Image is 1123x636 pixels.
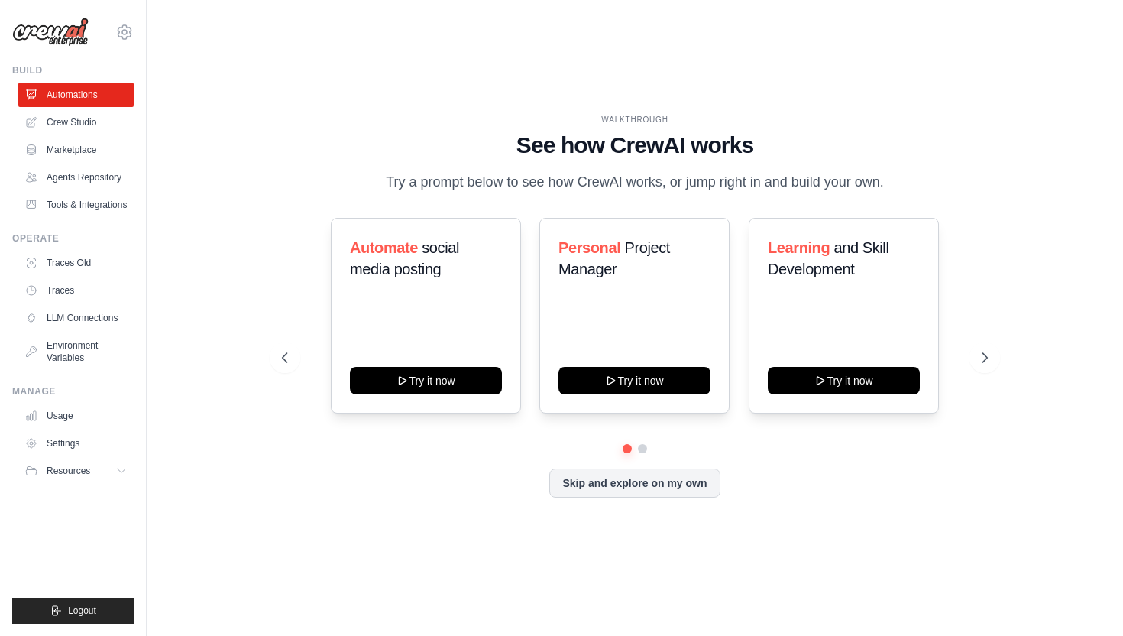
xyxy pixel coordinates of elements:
[282,131,987,159] h1: See how CrewAI works
[18,404,134,428] a: Usage
[18,306,134,330] a: LLM Connections
[549,469,720,498] button: Skip and explore on my own
[18,138,134,162] a: Marketplace
[18,193,134,217] a: Tools & Integrations
[68,605,96,617] span: Logout
[18,165,134,190] a: Agents Repository
[768,239,830,256] span: Learning
[18,333,134,370] a: Environment Variables
[282,114,987,125] div: WALKTHROUGH
[12,598,134,624] button: Logout
[378,171,892,193] p: Try a prompt below to see how CrewAI works, or jump right in and build your own.
[768,239,888,277] span: and Skill Development
[558,367,710,394] button: Try it now
[18,278,134,303] a: Traces
[12,232,134,245] div: Operate
[350,367,502,394] button: Try it now
[47,465,90,477] span: Resources
[12,385,134,397] div: Manage
[350,239,418,256] span: Automate
[558,239,620,256] span: Personal
[18,431,134,456] a: Settings
[18,251,134,275] a: Traces Old
[18,110,134,135] a: Crew Studio
[18,83,134,107] a: Automations
[18,459,134,483] button: Resources
[12,18,89,47] img: Logo
[768,367,920,394] button: Try it now
[12,64,134,76] div: Build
